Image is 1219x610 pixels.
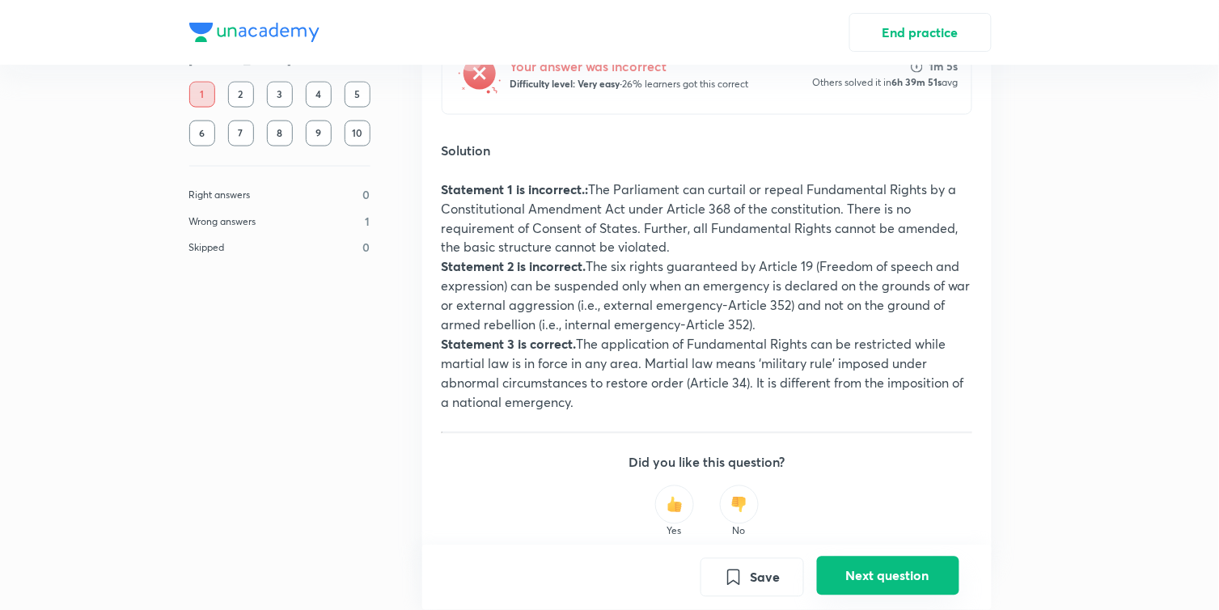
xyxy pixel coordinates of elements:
p: The application of Fundamental Rights can be restricted while martial law is in force in any area... [442,335,972,413]
p: 1 [366,213,370,230]
div: 8 [267,121,293,146]
p: Yes [642,524,707,539]
p: Others solved it in avg [813,74,959,90]
p: 26% learners got this correct [510,76,749,91]
img: Company Logo [189,23,320,42]
button: Next question [817,557,959,595]
strong: 6h 39m 51s [892,75,942,88]
div: 3 [267,82,293,108]
p: Wrong answers [189,214,256,229]
strong: Difficulty level: Very easy · [510,77,623,90]
img: thumbs down [731,497,747,513]
p: 0 [363,239,370,256]
div: 7 [228,121,254,146]
h5: Your answer was incorrect [510,57,749,76]
strong: 1m 5s [929,58,959,74]
p: 0 [363,186,370,203]
p: The Parliament can curtail or repeal Fundamental Rights by a Constitutional Amendment Act under A... [442,180,972,257]
p: Skipped [189,241,225,256]
div: 1 [189,82,215,108]
p: The six rights guaranteed by Article 19 (Freedom of speech and expression) can be suspended only ... [442,257,972,335]
div: 5 [345,82,370,108]
p: Right answers [189,188,251,202]
div: 4 [306,82,332,108]
h5: Solution [442,141,972,160]
strong: Statement 1 is incorrect.: [442,180,589,197]
div: 2 [228,82,254,108]
img: wrong [455,49,504,98]
strong: Statement 2 is incorrect. [442,258,586,275]
button: Save [701,558,804,597]
button: End practice [849,13,992,52]
div: 10 [345,121,370,146]
strong: Statement 3 is correct. [442,336,577,353]
h5: Did you like this question? [442,453,972,472]
p: No [707,524,772,539]
div: 9 [306,121,332,146]
img: stopwatch icon [911,60,923,73]
div: 6 [189,121,215,146]
img: thumbs up [667,497,683,513]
